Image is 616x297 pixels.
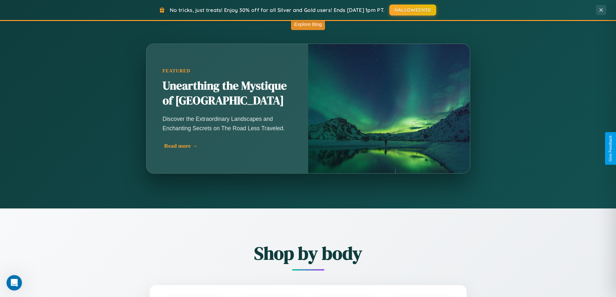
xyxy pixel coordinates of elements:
[170,7,384,13] span: No tricks, just treats! Enjoy 30% off for all Silver and Gold users! Ends [DATE] 1pm PT.
[6,275,22,291] iframe: Intercom live chat
[164,143,294,149] div: Read more →
[163,68,292,74] div: Featured
[291,18,325,30] button: Explore Blog
[608,135,613,162] div: Give Feedback
[163,114,292,133] p: Discover the Extraordinary Landscapes and Enchanting Secrets on The Road Less Traveled.
[389,5,436,16] button: HALLOWEEN30
[163,79,292,108] h2: Unearthing the Mystique of [GEOGRAPHIC_DATA]
[114,241,502,266] h2: Shop by body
